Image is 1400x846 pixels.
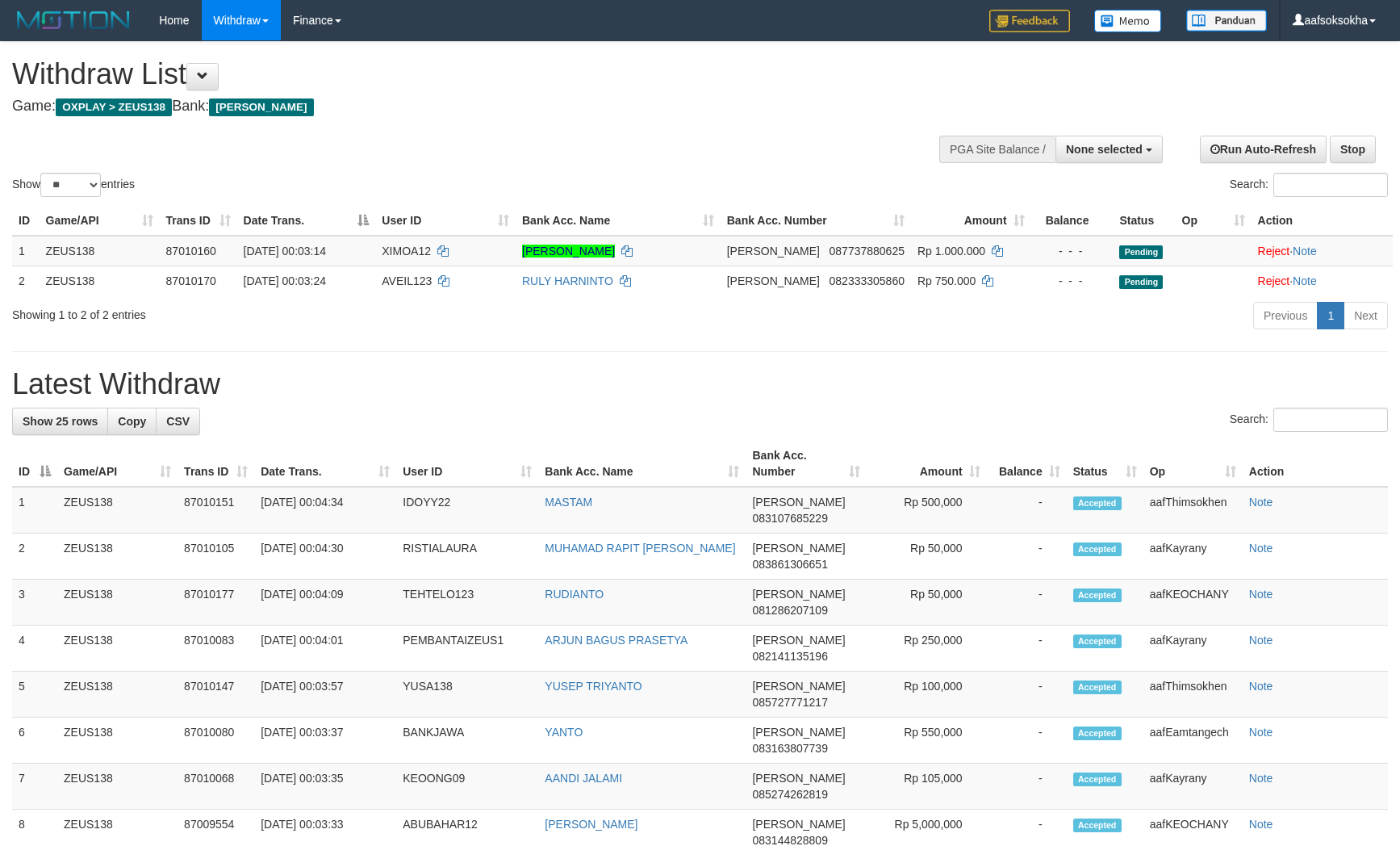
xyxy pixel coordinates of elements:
td: aafThimsokhen [1143,672,1243,718]
td: Rp 500,000 [867,487,987,534]
td: - [987,672,1067,718]
select: Showentries [40,173,101,197]
td: 87010177 [178,580,254,626]
a: Note [1249,680,1273,693]
td: Rp 105,000 [867,764,987,810]
td: aafKayrany [1143,764,1243,810]
td: Rp 250,000 [867,626,987,672]
th: Op: activate to sort column ascending [1143,441,1243,487]
span: [PERSON_NAME] [752,542,845,555]
td: · [1252,266,1393,295]
td: ZEUS138 [57,534,178,580]
th: Status [1113,206,1175,236]
td: aafKayrany [1143,626,1243,672]
h1: Withdraw List [12,58,917,90]
th: Trans ID: activate to sort column ascending [160,206,237,236]
td: RISTIALAURA [396,534,538,580]
a: Note [1293,245,1317,258]
td: 87010068 [178,764,254,810]
span: CSV [166,415,190,428]
a: Stop [1330,136,1376,163]
a: Note [1249,588,1273,601]
td: · [1252,236,1393,266]
td: YUSA138 [396,672,538,718]
td: 5 [12,672,57,718]
td: aafKayrany [1143,534,1243,580]
h1: Latest Withdraw [12,368,1388,400]
a: ARJUN BAGUS PRASETYA [545,634,687,647]
td: BANKJAWA [396,718,538,764]
td: 3 [12,580,57,626]
a: Copy [107,408,157,435]
label: Search: [1230,173,1388,197]
span: [PERSON_NAME] [752,680,845,693]
td: Rp 50,000 [867,580,987,626]
th: Action [1243,441,1388,487]
td: PEMBANTAIZEUS1 [396,626,538,672]
th: Date Trans.: activate to sort column ascending [254,441,396,487]
span: Copy [118,415,146,428]
td: ZEUS138 [57,764,178,810]
span: [PERSON_NAME] [752,634,845,647]
td: ZEUS138 [57,487,178,534]
span: [PERSON_NAME] [752,772,845,785]
td: [DATE] 00:04:30 [254,534,396,580]
td: - [987,718,1067,764]
span: Copy 082141135196 to clipboard [752,650,827,663]
td: 87010080 [178,718,254,764]
span: Copy 082333305860 to clipboard [830,274,905,287]
span: [PERSON_NAME] [752,496,845,509]
span: Accepted [1073,819,1122,832]
a: Run Auto-Refresh [1200,136,1327,163]
span: Copy 083163807739 to clipboard [752,742,827,755]
span: Copy 087737880625 to clipboard [830,245,905,258]
a: CSV [156,408,200,435]
span: [PERSON_NAME] [727,245,820,258]
td: aafThimsokhen [1143,487,1243,534]
a: MASTAM [545,496,592,509]
span: [PERSON_NAME] [727,274,820,287]
td: - [987,626,1067,672]
span: [PERSON_NAME] [752,818,845,831]
td: ZEUS138 [57,718,178,764]
a: [PERSON_NAME] [522,245,615,258]
td: Rp 550,000 [867,718,987,764]
a: Reject [1258,274,1290,287]
span: Accepted [1073,542,1122,556]
a: Note [1249,772,1273,785]
a: Reject [1258,245,1290,258]
td: [DATE] 00:04:09 [254,580,396,626]
input: Search: [1273,173,1388,197]
span: Accepted [1073,634,1122,648]
span: [PERSON_NAME] [752,726,845,739]
div: Showing 1 to 2 of 2 entries [12,300,571,323]
span: Accepted [1073,773,1122,786]
td: Rp 100,000 [867,672,987,718]
img: Button%20Memo.svg [1094,10,1162,32]
th: Bank Acc. Name: activate to sort column ascending [516,206,721,236]
td: 6 [12,718,57,764]
td: 87010083 [178,626,254,672]
th: Bank Acc. Number: activate to sort column ascending [746,441,866,487]
span: Show 25 rows [23,415,98,428]
td: 7 [12,764,57,810]
td: 4 [12,626,57,672]
a: AANDI JALAMI [545,772,622,785]
a: RUDIANTO [545,588,604,601]
td: TEHTELO123 [396,580,538,626]
span: Accepted [1073,496,1122,510]
td: - [987,580,1067,626]
th: Balance: activate to sort column ascending [987,441,1067,487]
span: Copy 081286207109 to clipboard [752,604,827,617]
img: panduan.png [1186,10,1267,31]
th: ID [12,206,40,236]
span: Pending [1119,275,1163,289]
a: YANTO [545,726,583,739]
a: [PERSON_NAME] [545,818,637,831]
th: Status: activate to sort column ascending [1067,441,1143,487]
a: Previous [1253,302,1318,329]
a: Note [1249,496,1273,509]
td: 1 [12,236,40,266]
td: ZEUS138 [57,626,178,672]
td: 87010147 [178,672,254,718]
